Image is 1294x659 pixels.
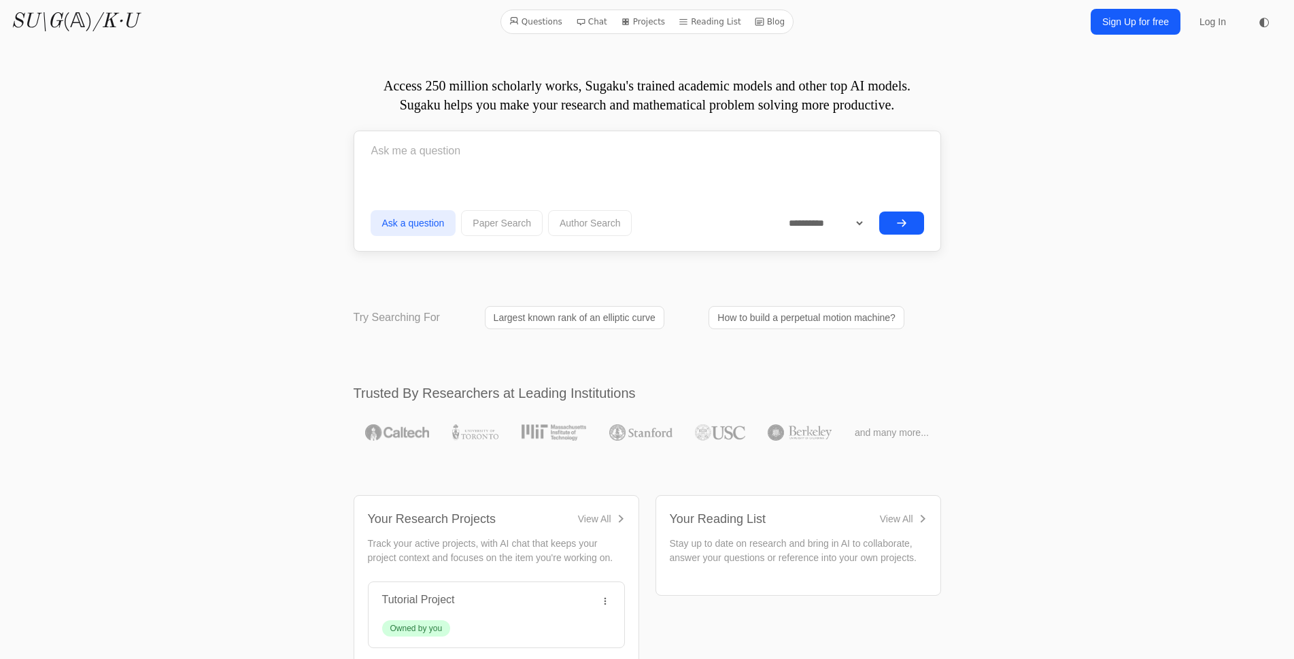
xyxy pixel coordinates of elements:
div: Your Research Projects [368,509,496,528]
a: Chat [571,13,613,31]
p: Stay up to date on research and bring in AI to collaborate, answer your questions or reference in... [670,537,927,565]
img: USC [695,424,745,441]
a: Reading List [673,13,747,31]
a: How to build a perpetual motion machine? [709,306,904,329]
img: Stanford [609,424,672,441]
p: Try Searching For [354,309,440,326]
span: and many more... [855,426,929,439]
div: View All [578,512,611,526]
div: View All [880,512,913,526]
a: Questions [504,13,568,31]
input: Ask me a question [371,134,924,168]
img: MIT [522,424,586,441]
a: SU\G(𝔸)/K·U [11,10,138,34]
button: Ask a question [371,210,456,236]
i: /K·U [92,12,138,32]
a: Sign Up for free [1091,9,1180,35]
span: ◐ [1259,16,1270,28]
img: Caltech [365,424,429,441]
div: Owned by you [390,623,443,634]
button: Author Search [548,210,632,236]
h2: Trusted By Researchers at Leading Institutions [354,384,941,403]
a: View All [578,512,625,526]
a: View All [880,512,927,526]
i: SU\G [11,12,63,32]
a: Projects [615,13,670,31]
img: UC Berkeley [768,424,832,441]
a: Tutorial Project [382,594,455,605]
button: ◐ [1250,8,1278,35]
p: Track your active projects, with AI chat that keeps your project context and focuses on the item ... [368,537,625,565]
p: Access 250 million scholarly works, Sugaku's trained academic models and other top AI models. Sug... [354,76,941,114]
img: University of Toronto [452,424,498,441]
a: Log In [1191,10,1234,34]
button: Paper Search [461,210,543,236]
a: Largest known rank of an elliptic curve [485,306,664,329]
div: Your Reading List [670,509,766,528]
a: Blog [749,13,791,31]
